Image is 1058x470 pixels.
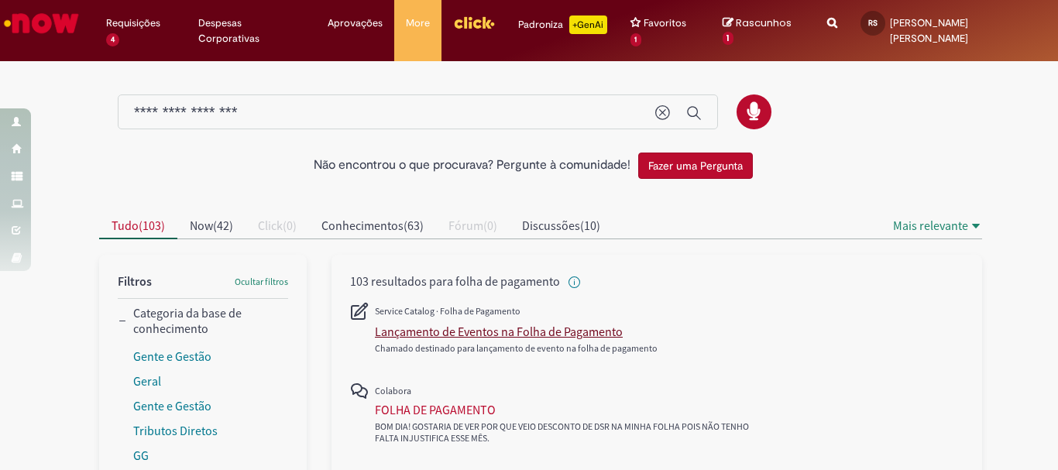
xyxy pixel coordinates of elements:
[890,16,968,45] span: [PERSON_NAME] [PERSON_NAME]
[106,33,119,46] span: 4
[328,15,383,31] span: Aprovações
[569,15,607,34] p: +GenAi
[638,153,753,179] button: Fazer uma Pergunta
[406,15,430,31] span: More
[644,15,686,31] span: Favoritos
[2,8,81,39] img: ServiceNow
[453,11,495,34] img: click_logo_yellow_360x200.png
[198,15,304,46] span: Despesas Corporativas
[723,16,804,45] a: Rascunhos
[736,15,792,30] span: Rascunhos
[630,33,642,46] span: 1
[518,15,607,34] div: Padroniza
[106,15,160,31] span: Requisições
[723,32,734,46] span: 1
[314,159,630,173] h2: Não encontrou o que procurava? Pergunte à comunidade!
[868,18,878,28] span: RS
